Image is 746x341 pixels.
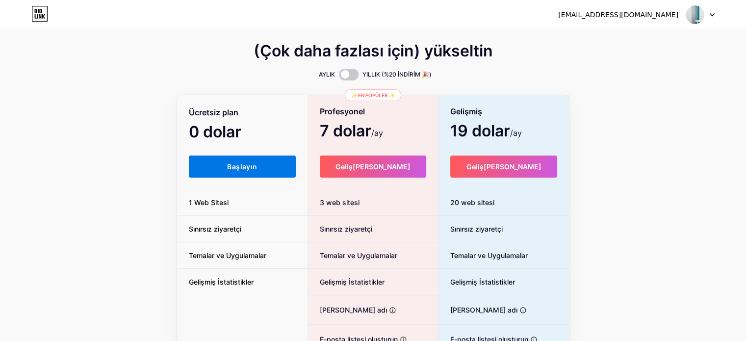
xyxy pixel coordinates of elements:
font: 0 dolar [189,122,241,141]
img: ankaraboya [686,5,704,24]
font: Gelişmiş [450,106,482,116]
font: ✨ En popüler ✨ [351,92,395,98]
font: [PERSON_NAME] adı [320,306,387,314]
font: AYLIK [319,71,335,78]
font: 20 web sitesi [450,198,494,207]
font: 1 Web Sitesi [189,198,229,207]
font: [EMAIL_ADDRESS][DOMAIN_NAME] [558,11,678,19]
font: Geliş[PERSON_NAME] [335,162,411,171]
button: Geliş[PERSON_NAME] [450,156,558,178]
font: (Çok daha fazlası için) yükseltin [254,41,493,60]
font: Sınırsız ziyaretçi [189,225,241,233]
font: Geliş[PERSON_NAME] [466,162,541,171]
font: 19 dolar [450,121,510,140]
font: Gelişmiş İstatistikler [320,278,385,286]
font: Sınırsız ziyaretçi [450,225,503,233]
font: 7 dolar [320,121,371,140]
font: /ay [510,128,522,138]
font: Temalar ve Uygulamalar [189,251,266,260]
font: Başlayın [227,162,257,171]
font: Profesyonel [320,106,365,116]
button: Başlayın [189,156,296,178]
font: Temalar ve Uygulamalar [320,251,397,260]
font: Gelişmiş İstatistikler [450,278,515,286]
font: Temalar ve Uygulamalar [450,251,528,260]
font: YILLIK (%20 İNDİRİM 🎉) [362,71,432,78]
button: Geliş[PERSON_NAME] [320,156,426,178]
font: Sınırsız ziyaretçi [320,225,372,233]
font: Gelişmiş İstatistikler [189,278,254,286]
font: [PERSON_NAME] adı [450,306,517,314]
font: Ücretsiz plan [189,107,238,117]
font: /ay [371,128,383,138]
font: 3 web sitesi [320,198,360,207]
